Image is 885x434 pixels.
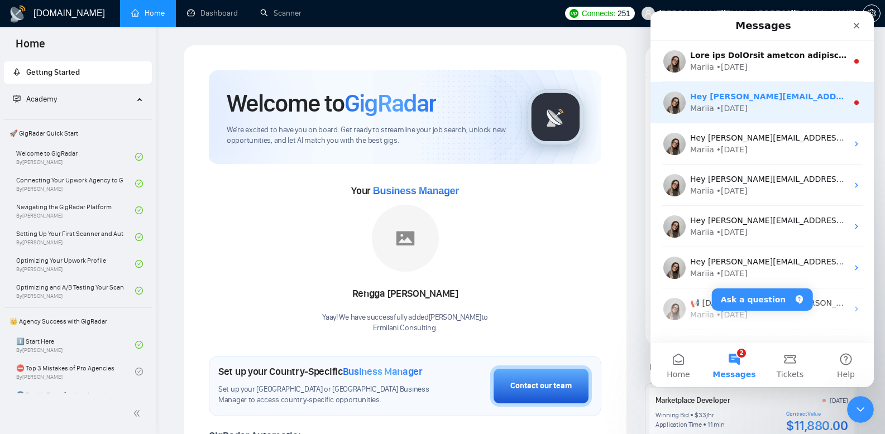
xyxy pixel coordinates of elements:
[13,95,21,103] span: fund-projection-screen
[351,185,459,197] span: Your
[830,396,848,405] div: [DATE]
[227,88,436,118] h1: Welcome to
[695,411,699,419] div: $
[16,198,135,223] a: Navigating the GigRadar PlatformBy[PERSON_NAME]
[16,171,135,196] a: Connecting Your Upwork Agency to GigRadarBy[PERSON_NAME]
[644,9,652,17] span: user
[13,68,21,76] span: rocket
[373,185,459,196] span: Business Manager
[656,411,689,419] div: Winning Bid
[863,9,880,18] span: setting
[5,310,151,332] span: 👑 Agency Success with GigRadar
[16,332,135,357] a: 1️⃣ Start HereBy[PERSON_NAME]
[135,287,143,295] span: check-circle
[570,9,578,18] img: upwork-logo.png
[135,260,143,268] span: check-circle
[372,205,439,272] img: placeholder.png
[135,233,143,241] span: check-circle
[187,8,238,18] a: dashboardDashboard
[528,89,583,145] img: gigradar-logo.png
[582,7,615,20] span: Connects:
[26,67,80,77] span: Getting Started
[16,278,135,303] a: Optimizing and A/B Testing Your Scanner for Better ResultsBy[PERSON_NAME]
[786,411,848,417] div: Contract Value
[16,252,135,276] a: Optimizing Your Upwork ProfileBy[PERSON_NAME]
[656,396,730,405] a: Marketplace Developer
[863,4,881,22] button: setting
[16,144,135,169] a: Welcome to GigRadarBy[PERSON_NAME]
[227,125,510,146] span: We're excited to have you on board. Get ready to streamline your job search, unlock new opportuni...
[16,359,135,384] a: ⛔ Top 3 Mistakes of Pro AgenciesBy[PERSON_NAME]
[260,8,302,18] a: searchScanner
[322,312,488,334] div: Yaay! We have successfully added [PERSON_NAME] to
[26,94,57,104] span: Academy
[322,284,488,303] div: Rengga [PERSON_NAME]
[650,11,874,387] iframe: Intercom live chat
[4,61,152,84] li: Getting Started
[786,417,848,434] div: $11,880.00
[16,389,123,401] span: 🌚 Rookie Traps for New Agencies
[135,341,143,349] span: check-circle
[510,380,572,392] div: Contact our team
[322,323,488,334] p: Ermilani Consulting .
[618,7,630,20] span: 251
[490,365,592,407] button: Contact our team
[656,420,702,429] div: Application Time
[218,365,423,378] h1: Set up your Country-Specific
[16,225,135,249] a: Setting Up Your First Scanner and Auto-BidderBy[PERSON_NAME]
[5,122,151,144] span: 🚀 GigRadar Quick Start
[343,365,423,378] span: Business Manager
[133,408,144,419] span: double-left
[13,94,57,104] span: Academy
[135,180,143,187] span: check-circle
[863,9,881,18] a: setting
[345,88,436,118] span: GigRadar
[645,357,796,377] span: Deals closed by similar GigRadar users
[7,36,54,59] span: Home
[135,206,143,214] span: check-circle
[707,420,725,429] div: 11 min
[218,384,434,406] span: Set up your [GEOGRAPHIC_DATA] or [GEOGRAPHIC_DATA] Business Manager to access country-specific op...
[135,153,143,161] span: check-circle
[847,396,874,423] iframe: Intercom live chat
[699,411,706,419] div: 33
[9,5,27,23] img: logo
[131,8,165,18] a: homeHome
[135,368,143,375] span: check-circle
[706,411,714,419] div: /hr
